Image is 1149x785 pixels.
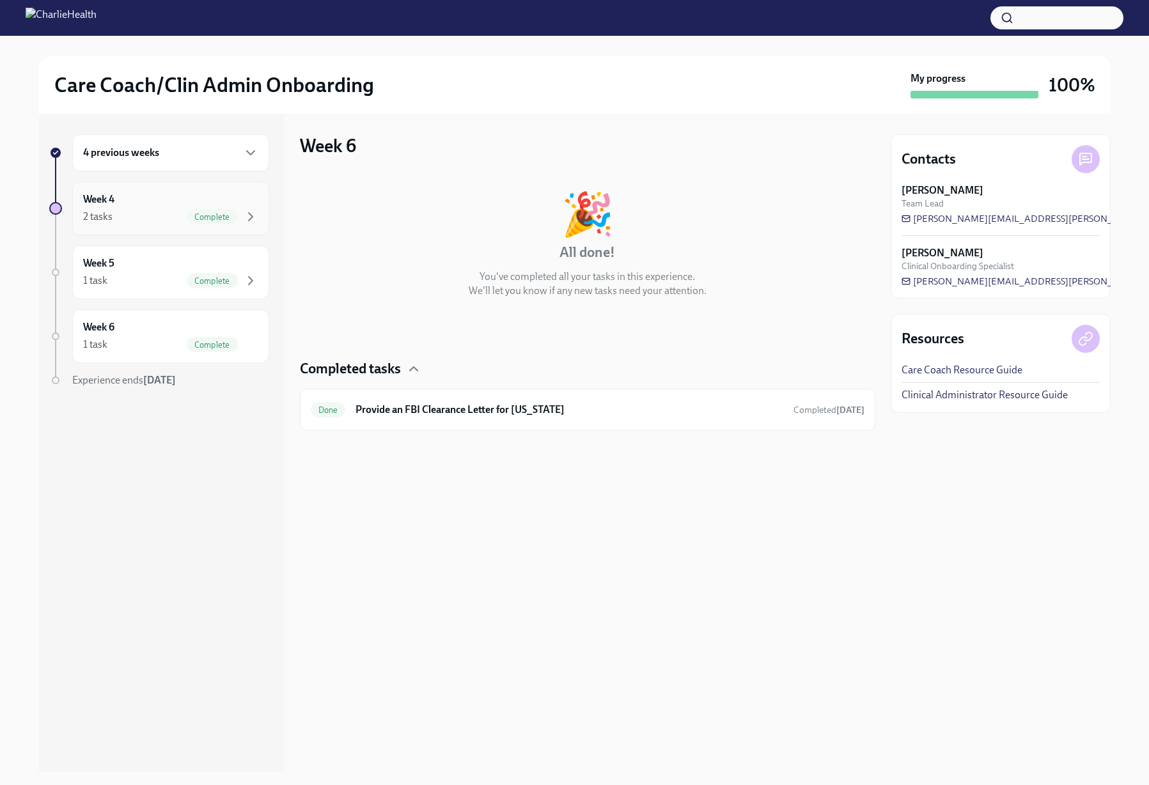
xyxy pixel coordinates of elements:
span: Completed [793,405,864,416]
span: Complete [187,276,238,286]
h6: Week 4 [83,192,114,206]
span: Team Lead [902,198,944,210]
h4: Completed tasks [300,359,401,378]
h4: Resources [902,329,964,348]
h6: 4 previous weeks [83,146,159,160]
strong: [DATE] [836,405,864,416]
h3: Week 6 [300,134,356,157]
h2: Care Coach/Clin Admin Onboarding [54,72,374,98]
a: Week 51 taskComplete [49,245,269,299]
div: 2 tasks [83,210,113,224]
span: Done [311,405,346,415]
strong: My progress [911,72,965,86]
span: Complete [187,340,238,350]
div: Completed tasks [300,359,875,378]
span: August 29th, 2025 11:02 [793,404,864,416]
h4: All done! [559,243,615,262]
strong: [PERSON_NAME] [902,246,983,260]
h6: Week 6 [83,320,114,334]
strong: [DATE] [143,374,176,386]
strong: [PERSON_NAME] [902,183,983,198]
div: 1 task [83,338,107,352]
img: CharlieHealth [26,8,97,28]
span: Experience ends [72,374,176,386]
h3: 100% [1049,74,1095,97]
h4: Contacts [902,150,956,169]
h6: Week 5 [83,256,114,270]
a: DoneProvide an FBI Clearance Letter for [US_STATE]Completed[DATE] [311,400,864,420]
p: You've completed all your tasks in this experience. [480,270,695,284]
a: Care Coach Resource Guide [902,363,1022,377]
span: Complete [187,212,238,222]
div: 🎉 [561,193,614,235]
h6: Provide an FBI Clearance Letter for [US_STATE] [356,403,783,417]
a: Week 61 taskComplete [49,309,269,363]
a: Week 42 tasksComplete [49,182,269,235]
span: Clinical Onboarding Specialist [902,260,1014,272]
div: 4 previous weeks [72,134,269,171]
a: Clinical Administrator Resource Guide [902,388,1068,402]
p: We'll let you know if any new tasks need your attention. [469,284,707,298]
div: 1 task [83,274,107,288]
